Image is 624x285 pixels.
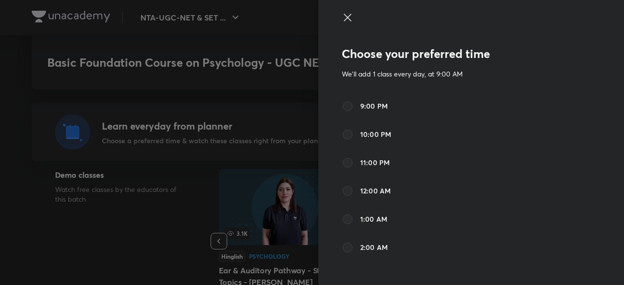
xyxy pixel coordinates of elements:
span: 2:00 AM [360,242,388,252]
p: We'll add 1 class every day, at 9:00 AM [342,69,545,79]
span: 12:00 AM [360,186,390,196]
span: 11:00 PM [360,157,390,168]
span: 1:00 AM [360,214,387,224]
span: 10:00 PM [360,129,391,139]
span: 9:00 PM [360,101,388,111]
h3: Choose your preferred time [342,47,545,61]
